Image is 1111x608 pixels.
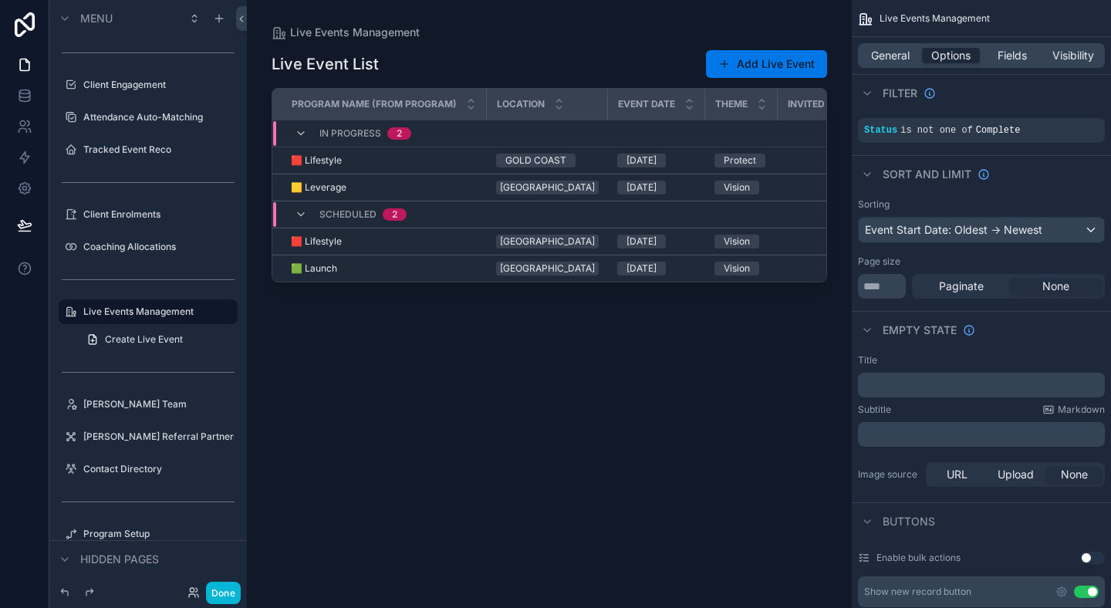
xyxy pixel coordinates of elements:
span: Status [864,125,897,136]
span: Invited [788,98,825,110]
span: Event Date [618,98,675,110]
label: Client Engagement [83,79,235,91]
label: Client Enrolments [83,208,235,221]
span: Theme [715,98,748,110]
label: Contact Directory [83,463,235,475]
label: Coaching Allocations [83,241,235,253]
label: Tracked Event Reco [83,144,235,156]
span: Visibility [1052,48,1094,63]
div: scrollable content [858,422,1105,447]
span: Create Live Event [105,333,183,346]
span: Live Events Management [880,12,990,25]
a: Create Live Event [77,327,238,352]
span: Markdown [1058,404,1105,416]
span: Scheduled [319,208,377,221]
span: Program Name (from Program) [292,98,457,110]
span: Sort And Limit [883,167,971,182]
label: Title [858,354,877,366]
label: Page size [858,255,900,268]
label: [PERSON_NAME] Team [83,398,235,410]
div: Event Start Date: Oldest -> Newest [859,218,1104,242]
span: Empty state [883,323,957,338]
label: [PERSON_NAME] Referral Partners [83,431,235,443]
span: Complete [976,125,1021,136]
span: is not one of [900,125,973,136]
div: scrollable content [858,373,1105,397]
label: Subtitle [858,404,891,416]
label: Image source [858,468,920,481]
span: None [1061,467,1088,482]
span: Filter [883,86,917,101]
span: Buttons [883,514,935,529]
span: Fields [998,48,1027,63]
span: General [871,48,910,63]
label: Sorting [858,198,890,211]
span: Upload [998,467,1034,482]
a: Markdown [1042,404,1105,416]
span: Options [931,48,971,63]
button: Done [206,582,241,604]
button: Event Start Date: Oldest -> Newest [858,217,1105,243]
span: None [1042,279,1069,294]
label: Live Events Management [83,306,228,318]
span: Paginate [939,279,984,294]
label: Program Setup [83,528,235,540]
label: Enable bulk actions [876,552,961,564]
span: Menu [80,11,113,26]
div: 2 [397,127,402,140]
span: Location [497,98,545,110]
span: In progress [319,127,381,140]
label: Attendance Auto-Matching [83,111,235,123]
span: Hidden pages [80,552,159,567]
div: 2 [392,208,397,221]
span: URL [947,467,967,482]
